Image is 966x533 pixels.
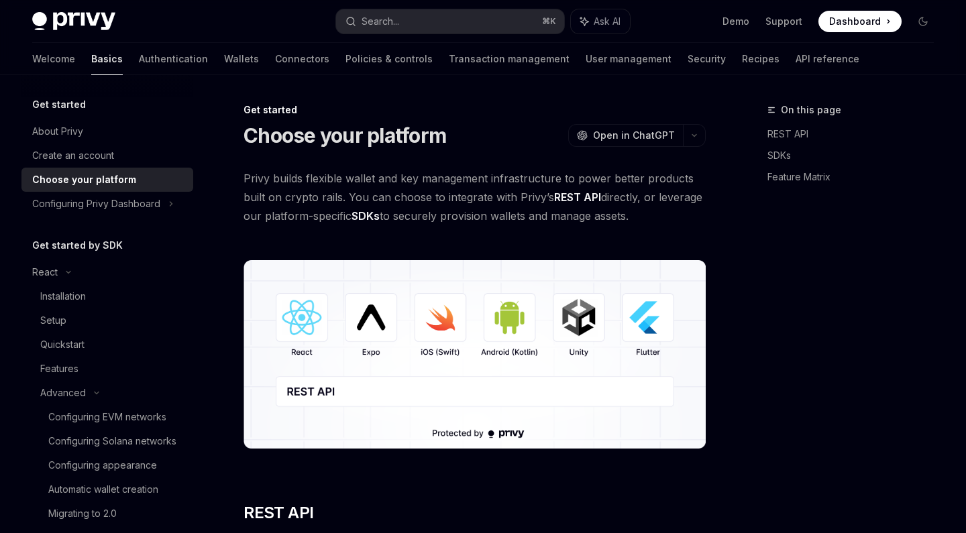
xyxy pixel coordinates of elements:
[244,103,706,117] div: Get started
[40,288,86,304] div: Installation
[352,209,380,223] strong: SDKs
[21,477,193,501] a: Automatic wallet creation
[742,43,780,75] a: Recipes
[586,43,672,75] a: User management
[48,457,157,473] div: Configuring appearance
[48,481,158,497] div: Automatic wallet creation
[688,43,726,75] a: Security
[244,123,446,147] h1: Choose your platform
[542,16,556,27] span: ⌘ K
[32,123,83,139] div: About Privy
[767,166,945,188] a: Feature Matrix
[40,361,78,377] div: Features
[40,312,66,329] div: Setup
[32,97,86,113] h5: Get started
[818,11,902,32] a: Dashboard
[224,43,259,75] a: Wallets
[21,405,193,429] a: Configuring EVM networks
[244,502,313,524] span: REST API
[244,260,706,449] img: images/Platform2.png
[571,9,630,34] button: Ask AI
[21,429,193,453] a: Configuring Solana networks
[21,119,193,143] a: About Privy
[32,172,136,188] div: Choose your platform
[40,385,86,401] div: Advanced
[48,506,117,522] div: Migrating to 2.0
[91,43,123,75] a: Basics
[912,11,934,32] button: Toggle dark mode
[829,15,881,28] span: Dashboard
[48,433,176,449] div: Configuring Solana networks
[21,284,193,308] a: Installation
[767,145,945,166] a: SDKs
[139,43,208,75] a: Authentication
[21,308,193,333] a: Setup
[765,15,802,28] a: Support
[32,264,58,280] div: React
[244,169,706,225] span: Privy builds flexible wallet and key management infrastructure to power better products built on ...
[449,43,570,75] a: Transaction management
[21,333,193,357] a: Quickstart
[275,43,329,75] a: Connectors
[21,168,193,192] a: Choose your platform
[568,124,683,147] button: Open in ChatGPT
[21,453,193,477] a: Configuring appearance
[554,190,601,204] strong: REST API
[767,123,945,145] a: REST API
[781,102,841,118] span: On this page
[32,43,75,75] a: Welcome
[345,43,433,75] a: Policies & controls
[32,196,160,212] div: Configuring Privy Dashboard
[32,12,115,31] img: dark logo
[21,357,193,381] a: Features
[722,15,749,28] a: Demo
[593,129,675,142] span: Open in ChatGPT
[796,43,859,75] a: API reference
[48,409,166,425] div: Configuring EVM networks
[21,501,193,526] a: Migrating to 2.0
[594,15,621,28] span: Ask AI
[40,337,85,353] div: Quickstart
[32,237,123,253] h5: Get started by SDK
[362,13,399,29] div: Search...
[32,147,114,164] div: Create an account
[336,9,563,34] button: Search...⌘K
[21,143,193,168] a: Create an account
